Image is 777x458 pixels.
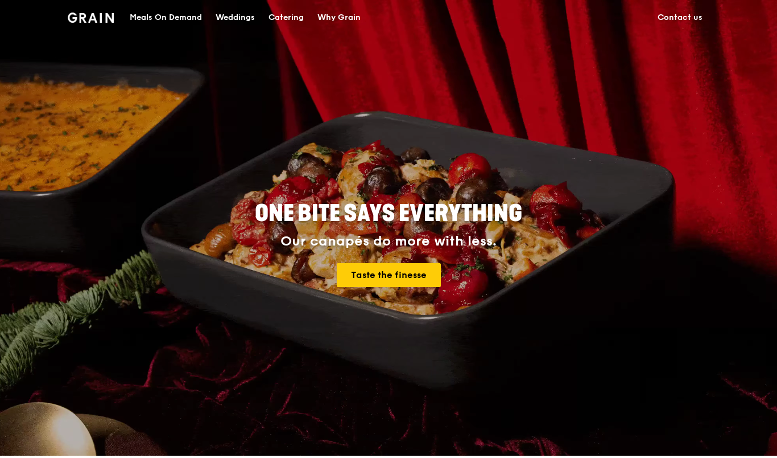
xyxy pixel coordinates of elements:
span: ONE BITE SAYS EVERYTHING [255,200,522,227]
a: Contact us [651,1,709,35]
div: Catering [268,1,304,35]
img: Grain [68,13,114,23]
div: Why Grain [317,1,361,35]
div: Meals On Demand [130,1,202,35]
a: Catering [262,1,311,35]
a: Why Grain [311,1,367,35]
a: Weddings [209,1,262,35]
div: Weddings [216,1,255,35]
a: Taste the finesse [337,263,441,287]
div: Our canapés do more with less. [184,234,593,250]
